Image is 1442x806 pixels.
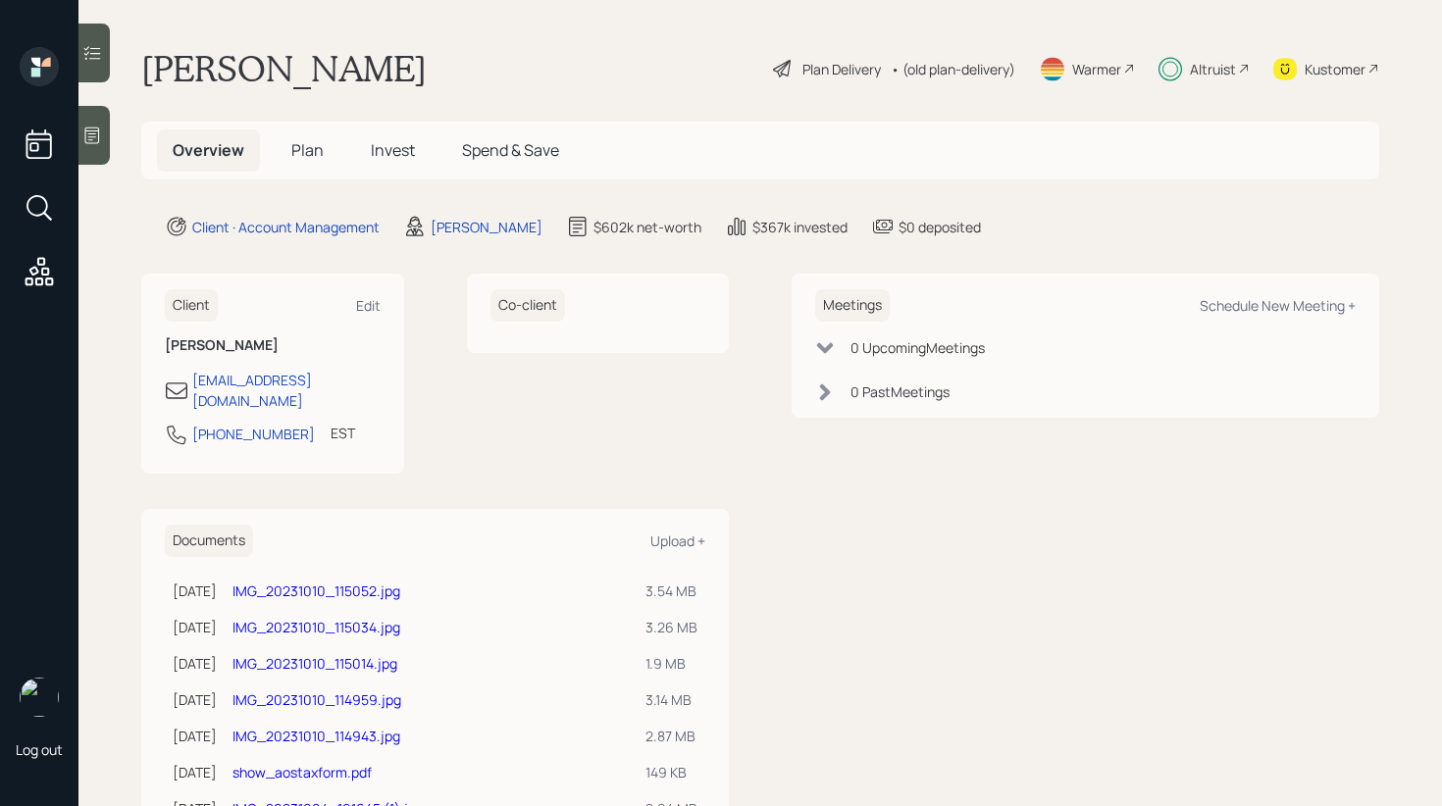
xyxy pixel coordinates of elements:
span: Invest [371,139,415,161]
span: Plan [291,139,324,161]
a: IMG_20231010_114943.jpg [232,727,400,745]
h6: Meetings [815,289,890,322]
div: $0 deposited [899,217,981,237]
h1: [PERSON_NAME] [141,47,427,90]
div: 0 Upcoming Meeting s [850,337,985,358]
span: Overview [173,139,244,161]
div: Warmer [1072,59,1121,79]
div: $367k invested [752,217,848,237]
div: • (old plan-delivery) [891,59,1015,79]
a: show_aostaxform.pdf [232,763,372,781]
div: 2.87 MB [645,726,697,746]
span: Spend & Save [462,139,559,161]
div: [EMAIL_ADDRESS][DOMAIN_NAME] [192,370,381,411]
img: retirable_logo.png [20,678,59,717]
div: 3.26 MB [645,617,697,637]
div: [DATE] [173,762,217,782]
a: IMG_20231010_115052.jpg [232,581,400,600]
div: Log out [16,740,63,759]
div: 3.54 MB [645,580,697,601]
a: IMG_20231010_114959.jpg [232,690,401,709]
h6: Client [165,289,218,322]
div: [DATE] [173,580,217,601]
div: 1.9 MB [645,653,697,674]
div: 3.14 MB [645,689,697,710]
div: Altruist [1190,59,1236,79]
div: Client · Account Management [192,217,380,237]
div: EST [331,423,355,443]
h6: Co-client [490,289,565,322]
h6: Documents [165,525,253,557]
div: Edit [356,296,381,315]
div: 0 Past Meeting s [850,381,950,402]
div: [PHONE_NUMBER] [192,424,315,444]
div: Upload + [650,531,705,550]
div: Schedule New Meeting + [1200,296,1356,315]
div: Kustomer [1305,59,1365,79]
a: IMG_20231010_115014.jpg [232,654,397,673]
div: Plan Delivery [802,59,881,79]
h6: [PERSON_NAME] [165,337,381,354]
div: 149 KB [645,762,697,782]
div: [PERSON_NAME] [431,217,542,237]
div: [DATE] [173,617,217,637]
div: [DATE] [173,726,217,746]
div: [DATE] [173,653,217,674]
a: IMG_20231010_115034.jpg [232,618,400,636]
div: $602k net-worth [593,217,701,237]
div: [DATE] [173,689,217,710]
